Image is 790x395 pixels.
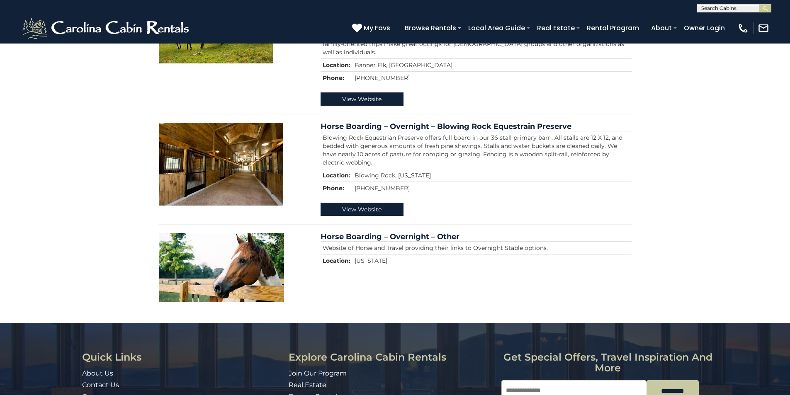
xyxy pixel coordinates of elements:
a: Rental Program [583,21,643,35]
strong: Phone: [323,74,344,82]
a: View Website [321,203,404,216]
td: Blowing Rock Equestrian Preserve offers full board in our 36 stall primary barn. All stalls are 1... [321,131,632,169]
td: [PHONE_NUMBER] [352,182,632,194]
a: Local Area Guide [464,21,529,35]
td: Blowing Rock, [US_STATE] [352,169,632,182]
td: Website of Horse and Travel providing their links to Overnight Stable options. [321,241,632,254]
strong: Location: [323,257,350,264]
span: My Favs [364,23,390,33]
strong: Location: [323,172,350,179]
a: About Us [82,369,113,377]
img: Horse Boarding - Overnight - Other [159,233,284,302]
a: Horse Boarding – Overnight – Blowing Rock Equestrain Preserve [321,122,571,131]
strong: Phone: [323,184,344,192]
a: Owner Login [680,21,729,35]
img: Horse Boarding - Overnight - Blowing Rock Equestrain Preserve [159,123,283,206]
td: Banner Elk, [GEOGRAPHIC_DATA] [352,58,632,71]
a: Horse Boarding – Overnight – Other [321,232,459,241]
td: [US_STATE] [352,254,632,267]
a: About [647,21,676,35]
h3: Explore Carolina Cabin Rentals [289,352,495,363]
a: Browse Rentals [401,21,460,35]
img: phone-regular-white.png [737,22,749,34]
img: White-1-2.png [21,16,193,41]
a: Real Estate [533,21,579,35]
a: Real Estate [289,381,326,389]
strong: Location: [323,61,350,69]
h3: Quick Links [82,352,282,363]
h3: Get special offers, travel inspiration and more [501,352,714,374]
a: View Website [321,92,404,106]
a: Join Our Program [289,369,347,377]
a: My Favs [352,23,392,34]
a: Contact Us [82,381,119,389]
img: mail-regular-white.png [758,22,769,34]
td: [PHONE_NUMBER] [352,71,632,84]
